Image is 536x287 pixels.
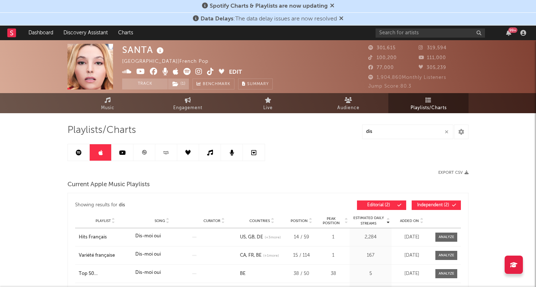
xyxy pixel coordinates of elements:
[265,235,281,240] span: (+ 3 more)
[419,65,446,70] span: 305,239
[339,16,343,22] span: Dismiss
[240,271,245,276] a: BE
[229,68,242,77] button: Edit
[351,270,390,278] div: 5
[122,57,217,66] div: [GEOGRAPHIC_DATA] | French Pop
[79,270,132,278] a: Top 50 [GEOGRAPHIC_DATA] – [GEOGRAPHIC_DATA] Top 50 Hits - Top 50 [GEOGRAPHIC_DATA]
[330,3,334,9] span: Dismiss
[23,26,58,40] a: Dashboard
[351,252,390,259] div: 167
[419,56,446,60] span: 111,000
[203,80,230,89] span: Benchmark
[113,26,138,40] a: Charts
[246,235,255,240] a: GB
[240,253,246,258] a: CA
[122,44,166,56] div: SANTA
[122,79,168,89] button: Track
[291,219,308,223] span: Position
[288,234,315,241] div: 14 / 59
[368,84,411,89] span: Jump Score: 80.3
[201,16,233,22] span: Data Delays
[288,270,315,278] div: 38 / 50
[249,219,270,223] span: Countries
[411,104,447,112] span: Playlists/Charts
[254,253,261,258] a: BE
[255,235,263,240] a: DE
[67,93,148,113] a: Music
[438,171,469,175] button: Export CSV
[416,203,450,207] span: Independent ( 2 )
[337,104,360,112] span: Audience
[357,200,406,210] button: Editorial(2)
[393,234,430,241] div: [DATE]
[228,93,308,113] a: Live
[319,217,343,225] span: Peak Position
[193,79,234,89] a: Benchmark
[388,93,469,113] a: Playlists/Charts
[393,252,430,259] div: [DATE]
[508,27,517,33] div: 99 +
[419,46,447,50] span: 319,594
[319,252,348,259] div: 1
[240,235,246,240] a: US
[351,234,390,241] div: 2,284
[308,93,388,113] a: Audience
[376,28,485,38] input: Search for artists
[362,125,453,139] input: Search Playlists/Charts
[96,219,111,223] span: Playlist
[210,3,328,9] span: Spotify Charts & Playlists are now updating
[368,56,397,60] span: 100,200
[506,30,511,36] button: 99+
[119,201,125,210] div: dis
[351,215,385,226] span: Estimated Daily Streams
[67,126,136,135] span: Playlists/Charts
[79,252,132,259] a: Variété française
[412,200,461,210] button: Independent(2)
[393,270,430,278] div: [DATE]
[79,234,132,241] a: Hits Français
[246,253,254,258] a: FR
[238,79,273,89] button: Summary
[155,219,165,223] span: Song
[362,203,395,207] span: Editorial ( 2 )
[263,253,279,259] span: (+ 1 more)
[67,180,150,189] span: Current Apple Music Playlists
[203,219,220,223] span: Curator
[173,104,202,112] span: Engagement
[319,234,348,241] div: 1
[368,75,446,80] span: 1,904,860 Monthly Listeners
[319,270,348,278] div: 38
[168,79,189,89] span: ( 1 )
[368,46,396,50] span: 301,615
[135,251,161,258] div: Dis-moi oui
[58,26,113,40] a: Discovery Assistant
[201,16,337,22] span: : The data delay issues are now resolved
[135,269,161,276] div: Dis-moi oui
[288,252,315,259] div: 15 / 114
[75,200,268,210] div: Showing results for
[101,104,114,112] span: Music
[263,104,273,112] span: Live
[135,233,161,240] div: Dis-moi oui
[247,82,269,86] span: Summary
[400,219,419,223] span: Added On
[168,79,189,89] button: (1)
[368,65,394,70] span: 77,000
[148,93,228,113] a: Engagement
